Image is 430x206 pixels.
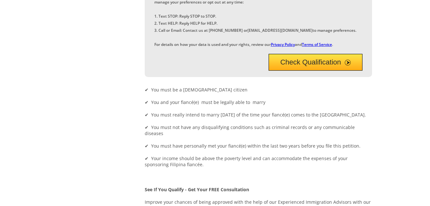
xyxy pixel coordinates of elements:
p: ✔ You must really intend to marry [DATE] of the time your fiancé(e) comes to the [GEOGRAPHIC_DATA]. [145,112,372,118]
p: ✔ You must not have any disqualifying conditions such as criminal records or any communicable dis... [145,124,372,136]
a: Terms of Service [302,42,332,47]
p: ✔ Your income should be above the poverty level and can accommodate the expenses of your sponsori... [145,155,372,167]
p: ✔ You must be a [DEMOGRAPHIC_DATA] citizen [145,87,372,93]
a: Privacy Policy [271,42,295,47]
p: ✔ You must have personally met your fiancé(e) within the last two years before you file this peti... [145,143,372,149]
button: Check Qualification [269,54,362,71]
p: ✔ You and your fiancé(e) must be legally able to marry [145,99,372,105]
strong: See If You Qualify - Get Your FREE Consultation [145,186,249,193]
